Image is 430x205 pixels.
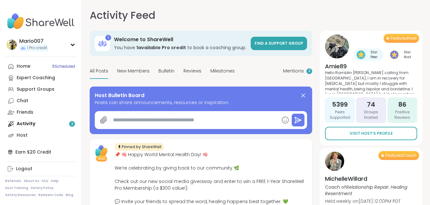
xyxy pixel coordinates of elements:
a: Expert Coaching [5,72,77,84]
b: 1 available Pro credit [136,44,186,51]
div: Friends [17,109,33,116]
span: Featured Coach [385,153,417,158]
div: Earn $20 Credit [5,146,77,158]
span: 1 Pro credit [27,45,47,51]
h3: You have to book a coaching group. [114,44,247,51]
img: Mario007 [6,40,17,50]
i: Relationship Repair: Healing Resentment [325,184,407,197]
span: All Posts [90,68,108,74]
img: Amie89 [325,34,349,58]
h1: Activity Feed [90,8,155,23]
a: Host Training [5,186,28,190]
div: Logout [16,166,32,172]
span: 74 [367,100,375,109]
span: Visit Host’s Profile [350,131,393,136]
a: Logout [5,163,77,175]
div: 1 [105,35,111,41]
img: Star Peer [357,50,365,59]
a: About Us [24,179,39,183]
a: Find a support group [251,37,307,50]
div: Support Groups [17,86,54,93]
a: Chat [5,95,77,107]
span: Milestones [210,68,235,74]
a: Redeem Code [38,193,63,197]
a: Home8Scheduled [5,61,77,72]
a: Referrals [5,179,21,183]
span: Featured Host [391,36,417,41]
div: Mario007 [19,38,48,45]
span: Hosts can share announcements, resources or inspiration. [95,99,307,106]
a: Safety Policy [31,186,53,190]
span: 8 Scheduled [52,64,75,69]
span: Positive Reviews [390,110,415,120]
a: Host [5,130,77,141]
p: Held weekly on [DATE] 12:00PM PDT [325,198,417,204]
span: 3 [308,68,311,74]
span: Star Host [400,50,415,59]
h3: Welcome to ShareWell [114,36,247,43]
div: Pinned by ShareWell [115,143,164,151]
img: MichelleWillard [325,152,344,171]
a: Blog [66,193,73,197]
a: Help [51,179,59,183]
a: Friends [5,107,77,118]
a: Safety Resources [5,193,36,197]
span: New Members [117,68,150,74]
div: Chat [17,98,28,104]
p: Hello Ramblin [PERSON_NAME] calling from [GEOGRAPHIC_DATA], I am in recovery for [MEDICAL_DATA] b... [325,70,417,94]
img: ShareWell [93,143,110,159]
a: Support Groups [5,84,77,95]
span: 5399 [332,100,348,109]
img: Star Host [390,50,399,59]
img: ShareWell Nav Logo [5,10,77,33]
div: Host [17,132,28,139]
a: FAQ [42,179,48,183]
a: Visit Host’s Profile [325,127,417,140]
span: Groups Hosted [359,110,383,120]
span: Peers Supported [328,110,352,120]
span: 86 [398,100,406,109]
div: Home [17,63,30,70]
span: Host Bulletin Board [95,92,144,99]
p: Coach of [325,184,417,197]
h4: Amie89 [325,62,417,70]
div: Expert Coaching [17,75,55,81]
span: Find a support group [255,41,303,46]
span: Star Peer [367,50,381,59]
span: Host [98,156,105,161]
span: Mentions [283,68,304,74]
h4: MichelleWillard [325,175,417,183]
span: Reviews [183,68,201,74]
span: Bulletin [158,68,174,74]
